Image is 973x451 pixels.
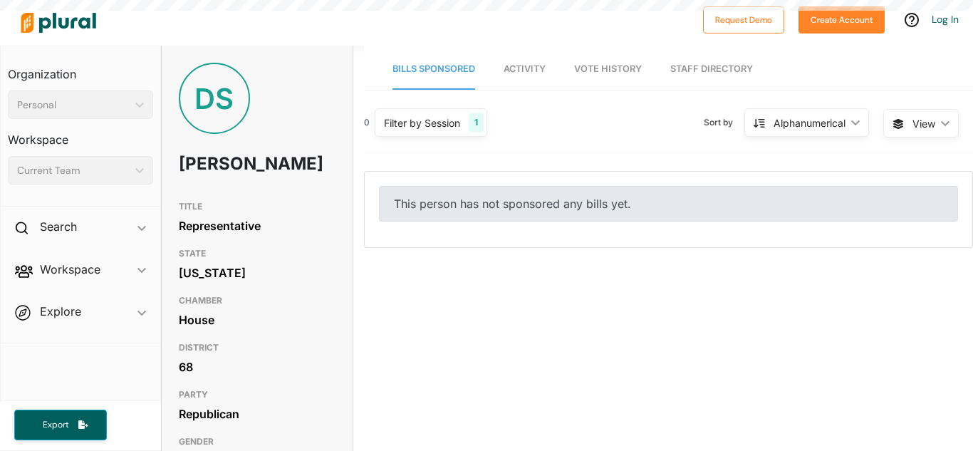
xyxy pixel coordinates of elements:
h1: [PERSON_NAME] [179,142,273,185]
h3: Organization [8,53,153,85]
a: Log In [932,13,959,26]
div: Personal [17,98,130,113]
a: Request Demo [703,11,784,26]
div: This person has not sponsored any bills yet. [379,186,958,222]
h3: STATE [179,245,335,262]
span: Vote History [574,63,642,74]
span: Sort by [704,116,744,129]
div: 68 [179,356,335,378]
a: Vote History [574,49,642,90]
div: 0 [364,116,370,129]
div: Representative [179,215,335,237]
button: Export [14,410,107,440]
a: Activity [504,49,546,90]
h2: Search [40,219,77,234]
button: Create Account [798,6,885,33]
h3: CHAMBER [179,292,335,309]
div: Current Team [17,163,130,178]
a: Bills Sponsored [392,49,475,90]
div: Alphanumerical [774,115,845,130]
div: House [179,309,335,331]
h3: Workspace [8,119,153,150]
span: View [912,116,935,131]
h3: PARTY [179,386,335,403]
span: Bills Sponsored [392,63,475,74]
button: Request Demo [703,6,784,33]
h3: TITLE [179,198,335,215]
div: Filter by Session [384,115,460,130]
div: Republican [179,403,335,425]
h3: GENDER [179,433,335,450]
h3: DISTRICT [179,339,335,356]
div: 1 [469,113,484,132]
span: Export [33,419,78,431]
span: Activity [504,63,546,74]
div: [US_STATE] [179,262,335,284]
div: DS [179,63,250,134]
a: Staff Directory [670,49,753,90]
a: Create Account [798,11,885,26]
